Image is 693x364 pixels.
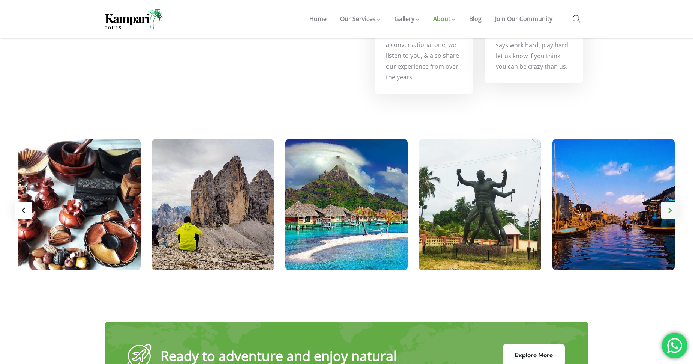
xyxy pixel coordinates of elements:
[105,9,163,29] img: Home
[309,15,327,23] span: Home
[662,333,687,358] div: 'Chat
[496,18,572,72] p: We share in the philosophy about life, that says work hard, play hard, let us know if you think y...
[552,139,675,282] div: 2 / 6
[661,202,678,219] div: Next slide
[495,15,552,23] span: Join Our Community
[152,139,274,282] div: 5 / 6
[160,348,441,364] p: Ready to adventure and enjoy natural
[394,15,414,23] span: Gallery
[340,15,376,23] span: Our Services
[386,29,462,83] p: Our tourism experience is a conversational one, we listen to you, & also share our experience fro...
[419,139,541,282] div: 1 / 6
[18,139,141,282] div: 4 / 6
[15,202,32,219] div: Previous slide
[433,15,450,23] span: About
[469,15,481,23] span: Blog
[285,139,408,282] div: 6 / 6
